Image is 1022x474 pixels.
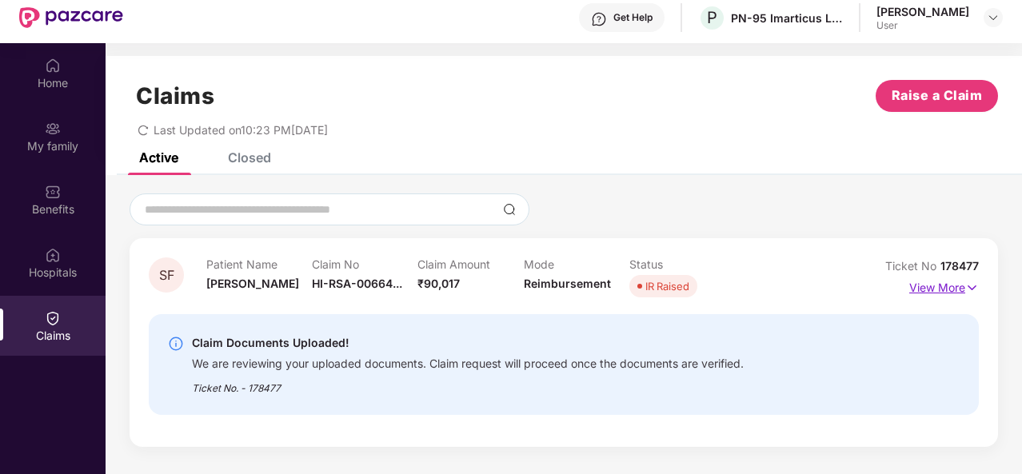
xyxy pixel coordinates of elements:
div: We are reviewing your uploaded documents. Claim request will proceed once the documents are verif... [192,353,744,371]
button: Raise a Claim [876,80,998,112]
span: [PERSON_NAME] [206,277,299,290]
div: [PERSON_NAME] [876,4,969,19]
span: Raise a Claim [892,86,983,106]
span: Ticket No [885,259,940,273]
img: svg+xml;base64,PHN2ZyBpZD0iQmVuZWZpdHMiIHhtbG5zPSJodHRwOi8vd3d3LnczLm9yZy8yMDAwL3N2ZyIgd2lkdGg9Ij... [45,184,61,200]
div: Active [139,149,178,165]
img: svg+xml;base64,PHN2ZyBpZD0iSG9zcGl0YWxzIiB4bWxucz0iaHR0cDovL3d3dy53My5vcmcvMjAwMC9zdmciIHdpZHRoPS... [45,247,61,263]
span: 178477 [940,259,979,273]
span: P [707,8,717,27]
div: Closed [228,149,271,165]
img: svg+xml;base64,PHN2ZyBpZD0iQ2xhaW0iIHhtbG5zPSJodHRwOi8vd3d3LnczLm9yZy8yMDAwL3N2ZyIgd2lkdGg9IjIwIi... [45,310,61,326]
img: svg+xml;base64,PHN2ZyBpZD0iSW5mby0yMHgyMCIgeG1sbnM9Imh0dHA6Ly93d3cudzMub3JnLzIwMDAvc3ZnIiB3aWR0aD... [168,336,184,352]
img: svg+xml;base64,PHN2ZyB4bWxucz0iaHR0cDovL3d3dy53My5vcmcvMjAwMC9zdmciIHdpZHRoPSIxNyIgaGVpZ2h0PSIxNy... [965,279,979,297]
p: Claim No [312,257,417,271]
img: svg+xml;base64,PHN2ZyBpZD0iRHJvcGRvd24tMzJ4MzIiIHhtbG5zPSJodHRwOi8vd3d3LnczLm9yZy8yMDAwL3N2ZyIgd2... [987,11,1000,24]
img: svg+xml;base64,PHN2ZyB3aWR0aD0iMjAiIGhlaWdodD0iMjAiIHZpZXdCb3g9IjAgMCAyMCAyMCIgZmlsbD0ibm9uZSIgeG... [45,121,61,137]
div: Get Help [613,11,653,24]
img: svg+xml;base64,PHN2ZyBpZD0iSG9tZSIgeG1sbnM9Imh0dHA6Ly93d3cudzMub3JnLzIwMDAvc3ZnIiB3aWR0aD0iMjAiIG... [45,58,61,74]
span: SF [159,269,174,282]
div: User [876,19,969,32]
span: HI-RSA-00664... [312,277,402,290]
span: Reimbursement [524,277,611,290]
span: redo [138,123,149,137]
div: IR Raised [645,278,689,294]
p: Status [629,257,735,271]
p: Claim Amount [417,257,523,271]
img: svg+xml;base64,PHN2ZyBpZD0iU2VhcmNoLTMyeDMyIiB4bWxucz0iaHR0cDovL3d3dy53My5vcmcvMjAwMC9zdmciIHdpZH... [503,203,516,216]
h1: Claims [136,82,214,110]
span: ₹90,017 [417,277,460,290]
img: New Pazcare Logo [19,7,123,28]
span: Last Updated on 10:23 PM[DATE] [154,123,328,137]
p: Mode [524,257,629,271]
p: View More [909,275,979,297]
p: Patient Name [206,257,312,271]
div: Claim Documents Uploaded! [192,333,744,353]
div: Ticket No. - 178477 [192,371,744,396]
div: PN-95 Imarticus Learning Private Limited [731,10,843,26]
img: svg+xml;base64,PHN2ZyBpZD0iSGVscC0zMngzMiIgeG1sbnM9Imh0dHA6Ly93d3cudzMub3JnLzIwMDAvc3ZnIiB3aWR0aD... [591,11,607,27]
